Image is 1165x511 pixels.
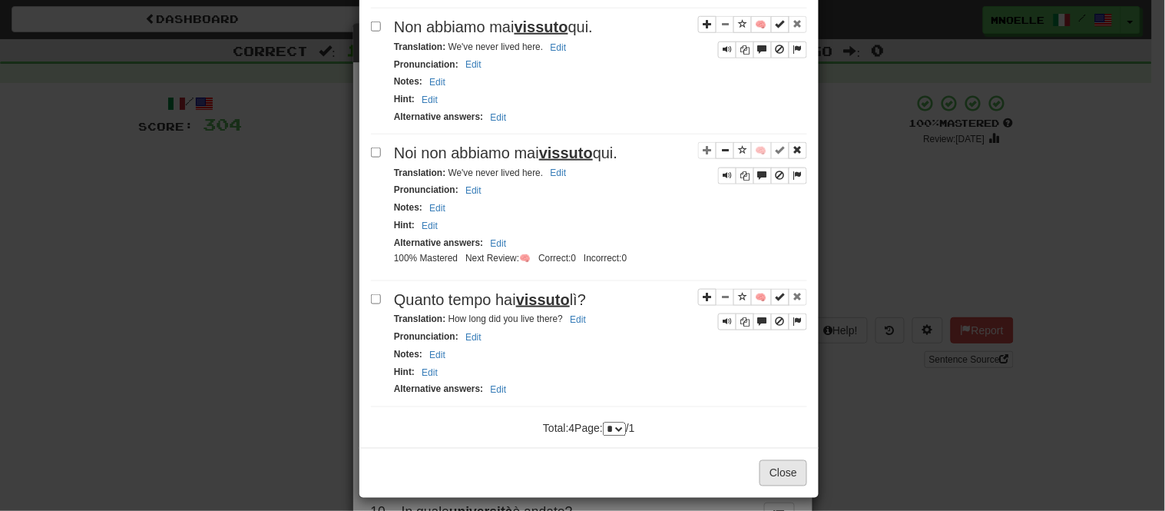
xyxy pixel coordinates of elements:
[390,252,462,265] li: 100% Mastered
[516,291,570,308] u: vissuto
[394,367,415,377] strong: Hint :
[515,18,568,35] u: vissuto
[718,168,807,184] div: Sentence controls
[718,41,807,58] div: Sentence controls
[394,202,422,213] strong: Notes :
[751,142,772,159] button: 🧠
[394,41,445,52] strong: Translation :
[394,314,445,324] strong: Translation :
[394,168,445,178] strong: Translation :
[394,384,483,395] strong: Alternative answers :
[394,331,458,342] strong: Pronunciation :
[394,314,591,324] small: How long did you live there?
[425,347,450,363] button: Edit
[394,144,617,161] span: Noi non abbiamo mai qui.
[461,56,486,73] button: Edit
[461,182,486,199] button: Edit
[486,109,511,126] button: Edit
[394,184,458,195] strong: Pronunciation :
[417,217,442,234] button: Edit
[425,74,450,91] button: Edit
[751,16,772,33] button: 🧠
[751,289,772,306] button: 🧠
[535,252,580,265] li: Correct: 0
[461,329,486,346] button: Edit
[394,220,415,231] strong: Hint :
[417,364,442,381] button: Edit
[462,252,535,265] li: Next Review: 🧠
[394,18,593,35] span: Non abbiamo mai qui.
[417,91,442,108] button: Edit
[394,349,422,360] strong: Notes :
[698,289,807,331] div: Sentence controls
[546,164,571,181] button: Edit
[580,252,630,265] li: Incorrect: 0
[394,111,483,122] strong: Alternative answers :
[394,237,483,248] strong: Alternative answers :
[718,314,807,330] div: Sentence controls
[394,76,422,87] strong: Notes :
[760,460,807,486] button: Close
[539,144,593,161] u: vissuto
[512,415,665,436] div: Total: 4 Page: / 1
[394,291,586,308] span: Quanto tempo hai lì?
[565,311,591,328] button: Edit
[486,382,511,399] button: Edit
[394,59,458,70] strong: Pronunciation :
[394,94,415,105] strong: Hint :
[698,142,807,184] div: Sentence controls
[698,16,807,58] div: Sentence controls
[425,200,450,217] button: Edit
[486,235,511,252] button: Edit
[546,39,571,56] button: Edit
[394,168,571,178] small: We've never lived here.
[394,41,571,52] small: We've never lived here.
